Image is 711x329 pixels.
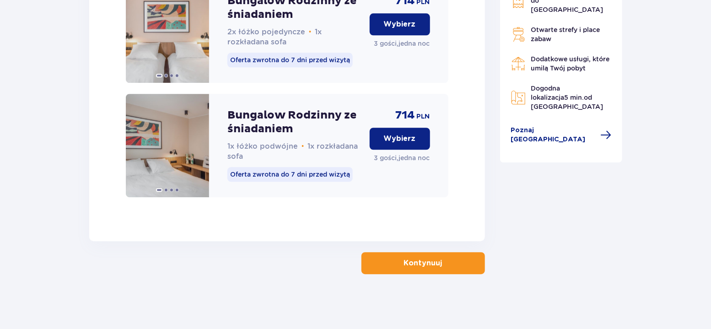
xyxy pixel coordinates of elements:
[374,153,430,162] p: 3 gości , jedna noc
[227,167,353,182] p: Oferta zwrotna do 7 dni przed wizytą
[511,126,612,144] a: Poznaj [GEOGRAPHIC_DATA]
[531,55,610,72] span: Dodatkowe usługi, które umilą Twój pobyt
[531,26,600,43] span: Otwarte strefy i place zabaw
[531,85,603,110] span: Dogodna lokalizacja od [GEOGRAPHIC_DATA]
[227,53,353,67] p: Oferta zwrotna do 7 dni przed wizytą
[370,128,430,150] button: Wybierz
[126,94,209,197] img: Bungalow Rodzinny ze śniadaniem
[384,134,416,144] p: Wybierz
[565,94,584,101] span: 5 min.
[227,142,298,151] span: 1x łóżko podwójne
[404,258,442,268] p: Kontynuuj
[302,142,304,151] span: •
[511,126,595,144] span: Poznaj [GEOGRAPHIC_DATA]
[374,39,430,48] p: 3 gości , jedna noc
[396,108,415,122] p: 714
[511,56,526,71] img: Restaurant Icon
[227,27,305,36] span: 2x łóżko pojedyncze
[511,27,526,42] img: Grill Icon
[384,19,416,29] p: Wybierz
[227,108,362,136] p: Bungalow Rodzinny ze śniadaniem
[309,27,312,37] span: •
[417,112,430,121] p: PLN
[370,13,430,35] button: Wybierz
[361,252,485,274] button: Kontynuuj
[511,90,526,105] img: Map Icon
